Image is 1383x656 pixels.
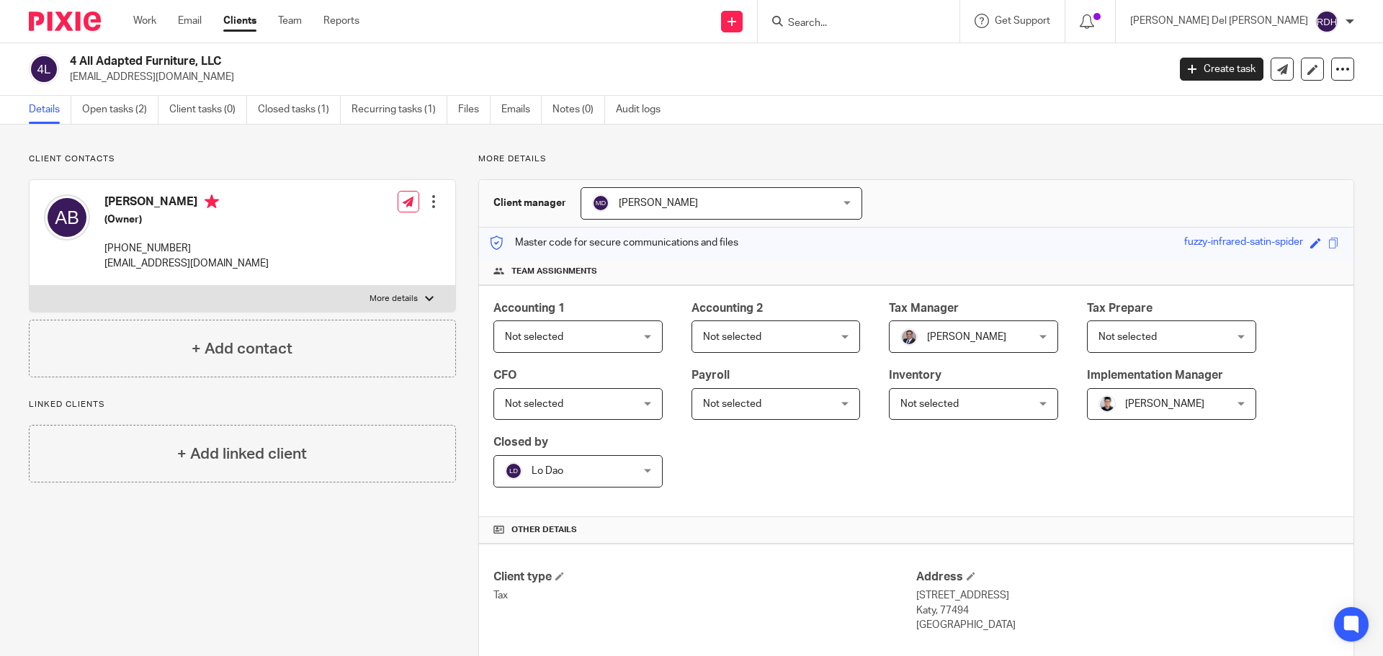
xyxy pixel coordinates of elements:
[493,302,565,314] span: Accounting 1
[44,194,90,241] img: svg%3E
[703,332,761,342] span: Not selected
[505,462,522,480] img: svg%3E
[505,399,563,409] span: Not selected
[1087,369,1223,381] span: Implementation Manager
[29,96,71,124] a: Details
[1180,58,1263,81] a: Create task
[323,14,359,28] a: Reports
[1098,332,1157,342] span: Not selected
[192,338,292,360] h4: + Add contact
[493,436,548,448] span: Closed by
[691,302,763,314] span: Accounting 2
[505,332,563,342] span: Not selected
[916,603,1339,618] p: Katy, 77494
[619,198,698,208] span: [PERSON_NAME]
[900,328,918,346] img: thumbnail_IMG_0720.jpg
[703,399,761,409] span: Not selected
[29,153,456,165] p: Client contacts
[104,212,269,227] h5: (Owner)
[916,588,1339,603] p: [STREET_ADDRESS]
[1125,399,1204,409] span: [PERSON_NAME]
[592,194,609,212] img: svg%3E
[916,570,1339,585] h4: Address
[352,96,447,124] a: Recurring tasks (1)
[616,96,671,124] a: Audit logs
[70,70,1158,84] p: [EMAIL_ADDRESS][DOMAIN_NAME]
[104,256,269,271] p: [EMAIL_ADDRESS][DOMAIN_NAME]
[177,443,307,465] h4: + Add linked client
[104,241,269,256] p: [PHONE_NUMBER]
[1098,395,1116,413] img: IMG_0272.png
[169,96,247,124] a: Client tasks (0)
[552,96,605,124] a: Notes (0)
[691,369,730,381] span: Payroll
[370,293,418,305] p: More details
[258,96,341,124] a: Closed tasks (1)
[493,570,916,585] h4: Client type
[1315,10,1338,33] img: svg%3E
[1184,235,1303,251] div: fuzzy-infrared-satin-spider
[900,399,959,409] span: Not selected
[278,14,302,28] a: Team
[511,266,597,277] span: Team assignments
[889,369,941,381] span: Inventory
[493,588,916,603] p: Tax
[478,153,1354,165] p: More details
[29,54,59,84] img: svg%3E
[493,196,566,210] h3: Client manager
[532,466,563,476] span: Lo Dao
[29,12,101,31] img: Pixie
[916,618,1339,632] p: [GEOGRAPHIC_DATA]
[178,14,202,28] a: Email
[1130,14,1308,28] p: [PERSON_NAME] Del [PERSON_NAME]
[82,96,158,124] a: Open tasks (2)
[511,524,577,536] span: Other details
[223,14,256,28] a: Clients
[133,14,156,28] a: Work
[501,96,542,124] a: Emails
[995,16,1050,26] span: Get Support
[927,332,1006,342] span: [PERSON_NAME]
[787,17,916,30] input: Search
[889,302,959,314] span: Tax Manager
[1087,302,1152,314] span: Tax Prepare
[104,194,269,212] h4: [PERSON_NAME]
[490,235,738,250] p: Master code for secure communications and files
[493,369,516,381] span: CFO
[458,96,491,124] a: Files
[205,194,219,209] i: Primary
[70,54,941,69] h2: 4 All Adapted Furniture, LLC
[29,399,456,410] p: Linked clients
